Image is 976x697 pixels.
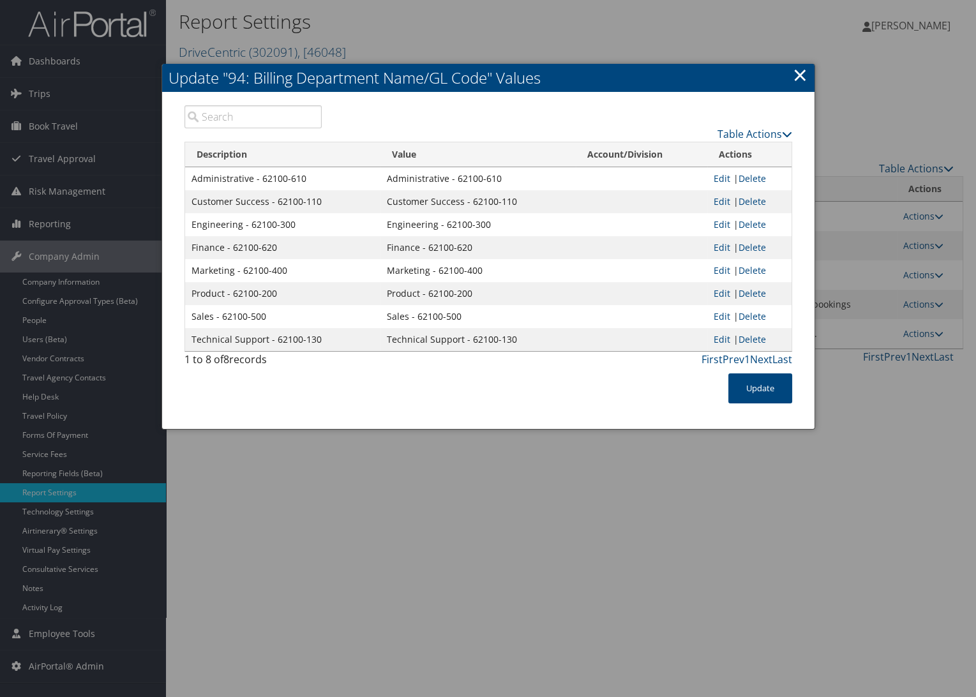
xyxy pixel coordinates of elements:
[185,259,380,282] td: Marketing - 62100-400
[750,352,772,366] a: Next
[184,105,322,128] input: Search
[714,241,730,253] a: Edit
[707,305,791,328] td: |
[380,236,576,259] td: Finance - 62100-620
[707,213,791,236] td: |
[185,190,380,213] td: Customer Success - 62100-110
[707,167,791,190] td: |
[223,352,229,366] span: 8
[707,328,791,351] td: |
[728,373,792,403] button: Update
[739,310,766,322] a: Delete
[739,287,766,299] a: Delete
[707,259,791,282] td: |
[707,142,791,167] th: Actions
[380,328,576,351] td: Technical Support - 62100-130
[380,259,576,282] td: Marketing - 62100-400
[707,282,791,305] td: |
[739,172,766,184] a: Delete
[739,241,766,253] a: Delete
[707,236,791,259] td: |
[184,352,322,373] div: 1 to 8 of records
[185,142,380,167] th: Description: activate to sort column descending
[714,195,730,207] a: Edit
[185,213,380,236] td: Engineering - 62100-300
[714,172,730,184] a: Edit
[380,213,576,236] td: Engineering - 62100-300
[185,328,380,351] td: Technical Support - 62100-130
[380,305,576,328] td: Sales - 62100-500
[717,127,792,141] a: Table Actions
[702,352,723,366] a: First
[380,190,576,213] td: Customer Success - 62100-110
[380,167,576,190] td: Administrative - 62100-610
[576,142,707,167] th: Account/Division: activate to sort column ascending
[185,282,380,305] td: Product - 62100-200
[185,236,380,259] td: Finance - 62100-620
[714,333,730,345] a: Edit
[739,333,766,345] a: Delete
[707,190,791,213] td: |
[185,167,380,190] td: Administrative - 62100-610
[739,264,766,276] a: Delete
[714,287,730,299] a: Edit
[162,64,815,92] h2: Update "94: Billing Department Name/GL Code" Values
[739,195,766,207] a: Delete
[714,264,730,276] a: Edit
[739,218,766,230] a: Delete
[380,142,576,167] th: Value: activate to sort column ascending
[772,352,792,366] a: Last
[744,352,750,366] a: 1
[714,310,730,322] a: Edit
[714,218,730,230] a: Edit
[723,352,744,366] a: Prev
[793,62,807,87] a: ×
[380,282,576,305] td: Product - 62100-200
[185,305,380,328] td: Sales - 62100-500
